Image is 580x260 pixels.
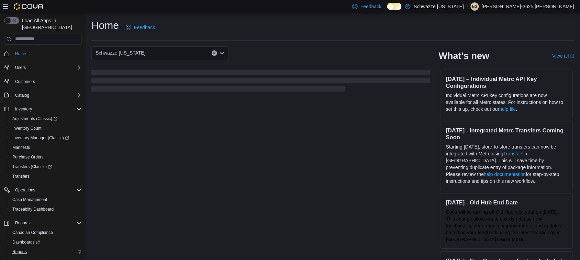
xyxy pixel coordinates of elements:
[498,237,523,242] a: Learn More
[134,24,155,31] span: Feedback
[10,115,60,123] a: Adjustments (Classic)
[482,2,575,11] p: [PERSON_NAME]-3625 [PERSON_NAME]
[10,143,33,152] a: Manifests
[7,228,85,237] button: Canadian Compliance
[12,154,44,160] span: Purchase Orders
[219,50,225,56] button: Open list of options
[1,49,85,59] button: Home
[10,143,82,152] span: Manifests
[10,205,82,213] span: Traceabilty Dashboard
[1,104,85,114] button: Inventory
[10,228,56,237] a: Canadian Compliance
[1,185,85,195] button: Operations
[15,79,35,84] span: Customers
[7,172,85,181] button: Transfers
[10,172,82,180] span: Transfers
[472,2,478,11] span: E3
[10,248,30,256] a: Reports
[12,126,42,131] span: Inventory Count
[503,151,524,156] a: Transfers
[12,105,35,113] button: Inventory
[467,2,468,11] p: |
[10,134,82,142] span: Inventory Manager (Classic)
[12,63,29,72] button: Users
[7,123,85,133] button: Inventory Count
[15,220,30,226] span: Reports
[7,114,85,123] a: Adjustments (Classic)
[10,238,43,246] a: Dashboards
[7,237,85,247] a: Dashboards
[12,239,40,245] span: Dashboards
[91,71,431,93] span: Loading
[7,152,85,162] button: Purchase Orders
[7,162,85,172] a: Transfers (Classic)
[10,196,50,204] a: Cash Management
[7,133,85,143] a: Inventory Manager (Classic)
[12,145,30,150] span: Manifests
[12,116,57,121] span: Adjustments (Classic)
[212,50,217,56] button: Clear input
[360,3,381,10] span: Feedback
[12,197,47,202] span: Cash Management
[15,187,35,193] span: Operations
[12,49,82,58] span: Home
[12,77,82,86] span: Customers
[10,163,82,171] span: Transfers (Classic)
[7,143,85,152] button: Manifests
[10,238,82,246] span: Dashboards
[10,228,82,237] span: Canadian Compliance
[10,124,44,132] a: Inventory Count
[446,143,567,185] p: Starting [DATE], store-to-store transfers can now be integrated with Metrc using in [GEOGRAPHIC_D...
[446,209,561,242] span: Cova will be turning off Old Hub next year on [DATE]. This change allows us to quickly release ne...
[12,78,38,86] a: Customers
[471,2,479,11] div: Erica-3625 Reyes
[10,205,56,213] a: Traceabilty Dashboard
[10,196,82,204] span: Cash Management
[12,230,53,235] span: Canadian Compliance
[12,135,69,141] span: Inventory Manager (Classic)
[446,127,567,141] h3: [DATE] - Integrated Metrc Transfers Coming Soon
[10,134,72,142] a: Inventory Manager (Classic)
[1,91,85,100] button: Catalog
[12,186,38,194] button: Operations
[12,91,82,99] span: Catalog
[15,65,26,70] span: Users
[1,76,85,86] button: Customers
[10,115,82,123] span: Adjustments (Classic)
[12,249,27,255] span: Reports
[10,153,82,161] span: Purchase Orders
[12,219,32,227] button: Reports
[1,218,85,228] button: Reports
[12,186,82,194] span: Operations
[387,3,402,10] input: Dark Mode
[7,247,85,257] button: Reports
[570,54,575,58] svg: External link
[12,105,82,113] span: Inventory
[12,164,52,169] span: Transfers (Classic)
[7,204,85,214] button: Traceabilty Dashboard
[15,51,26,57] span: Home
[19,17,82,31] span: Load All Apps in [GEOGRAPHIC_DATA]
[15,106,32,112] span: Inventory
[484,172,526,177] a: help documentation
[12,219,82,227] span: Reports
[12,50,29,58] a: Home
[123,21,158,34] a: Feedback
[10,248,82,256] span: Reports
[10,172,32,180] a: Transfers
[10,163,55,171] a: Transfers (Classic)
[500,106,516,112] a: help file
[553,53,575,59] a: View allExternal link
[12,174,30,179] span: Transfers
[12,206,54,212] span: Traceabilty Dashboard
[446,199,567,206] h3: [DATE] - Old Hub End Date
[446,75,567,89] h3: [DATE] – Individual Metrc API Key Configurations
[96,49,146,57] span: Schwazze [US_STATE]
[414,2,464,11] p: Schwazze [US_STATE]
[446,92,567,113] p: Individual Metrc API key configurations are now available for all Metrc states. For instructions ...
[91,19,119,32] h1: Home
[12,91,32,99] button: Catalog
[10,124,82,132] span: Inventory Count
